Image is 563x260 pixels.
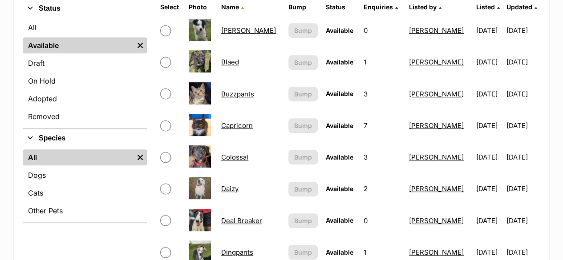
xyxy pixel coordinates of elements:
[506,79,539,109] td: [DATE]
[506,3,537,11] a: Updated
[23,148,147,222] div: Species
[409,184,464,193] a: [PERSON_NAME]
[23,149,134,165] a: All
[473,142,506,172] td: [DATE]
[326,185,353,192] span: Available
[294,58,312,67] span: Bump
[23,185,147,201] a: Cats
[473,110,506,141] td: [DATE]
[221,3,239,11] span: Name
[409,248,464,256] a: [PERSON_NAME]
[364,3,393,11] span: translation missing: en.admin.listings.index.attributes.enquiries
[23,18,147,128] div: Status
[409,58,464,66] a: [PERSON_NAME]
[23,108,147,124] a: Removed
[294,152,312,162] span: Bump
[288,245,317,260] button: Bump
[506,110,539,141] td: [DATE]
[506,173,539,204] td: [DATE]
[221,26,276,35] a: [PERSON_NAME]
[23,132,147,144] button: Species
[506,142,539,172] td: [DATE]
[326,122,353,129] span: Available
[506,3,532,11] span: Updated
[23,167,147,183] a: Dogs
[288,55,317,70] button: Bump
[409,153,464,161] a: [PERSON_NAME]
[294,26,312,35] span: Bump
[326,27,353,34] span: Available
[221,58,239,66] a: Blaed
[506,15,539,46] td: [DATE]
[409,121,464,130] a: [PERSON_NAME]
[326,216,353,224] span: Available
[23,73,147,89] a: On Hold
[326,248,353,256] span: Available
[476,3,495,11] span: Listed
[288,87,317,101] button: Bump
[409,3,437,11] span: Listed by
[476,3,500,11] a: Listed
[360,205,405,236] td: 0
[134,37,147,53] a: Remove filter
[326,153,353,161] span: Available
[294,121,312,130] span: Bump
[294,248,312,257] span: Bump
[473,47,506,77] td: [DATE]
[506,47,539,77] td: [DATE]
[294,89,312,99] span: Bump
[288,150,317,164] button: Bump
[23,3,147,14] button: Status
[221,121,253,130] a: Capricorn
[409,26,464,35] a: [PERSON_NAME]
[360,110,405,141] td: 7
[360,173,405,204] td: 2
[221,90,254,98] a: Buzzpants
[288,213,317,228] button: Bump
[221,153,248,161] a: Colossal
[473,173,506,204] td: [DATE]
[221,184,239,193] a: Daizy
[221,3,244,11] a: Name
[288,23,317,38] button: Bump
[364,3,398,11] a: Enquiries
[326,90,353,97] span: Available
[473,15,506,46] td: [DATE]
[294,216,312,225] span: Bump
[473,205,506,236] td: [DATE]
[23,37,134,53] a: Available
[288,118,317,133] button: Bump
[23,55,147,71] a: Draft
[409,216,464,225] a: [PERSON_NAME]
[134,149,147,165] a: Remove filter
[360,79,405,109] td: 3
[288,182,317,196] button: Bump
[360,15,405,46] td: 0
[360,142,405,172] td: 3
[294,184,312,194] span: Bump
[23,91,147,107] a: Adopted
[409,3,441,11] a: Listed by
[409,90,464,98] a: [PERSON_NAME]
[221,216,262,225] a: Deal Breaker
[23,203,147,219] a: Other Pets
[23,20,147,36] a: All
[473,79,506,109] td: [DATE]
[221,248,253,256] a: Dingpants
[360,47,405,77] td: 1
[506,205,539,236] td: [DATE]
[326,58,353,66] span: Available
